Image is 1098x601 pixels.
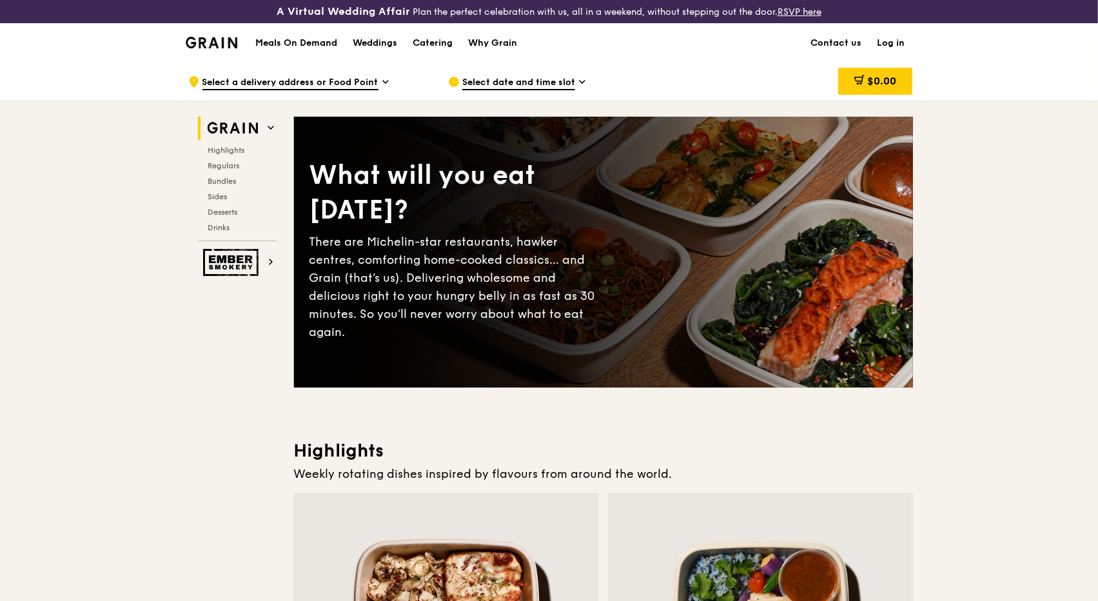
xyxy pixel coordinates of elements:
img: Grain web logo [203,117,262,140]
a: Contact us [803,24,870,63]
div: Why Grain [468,24,517,63]
div: Plan the perfect celebration with us, all in a weekend, without stepping out the door. [183,5,915,18]
span: $0.00 [867,75,896,87]
a: Log in [870,24,913,63]
div: Weddings [353,24,397,63]
span: Highlights [208,146,245,155]
span: Drinks [208,223,230,232]
h1: Meals On Demand [255,37,337,50]
span: Select date and time slot [462,76,575,90]
span: Select a delivery address or Food Point [202,76,378,90]
a: Catering [405,24,460,63]
a: Why Grain [460,24,525,63]
div: Weekly rotating dishes inspired by flavours from around the world. [294,465,913,483]
a: GrainGrain [186,23,238,61]
div: What will you eat [DATE]? [309,158,603,228]
img: Ember Smokery web logo [203,249,262,276]
h3: Highlights [294,439,913,462]
a: Weddings [345,24,405,63]
div: Catering [413,24,453,63]
span: Bundles [208,177,237,186]
h3: A Virtual Wedding Affair [277,5,410,18]
div: There are Michelin-star restaurants, hawker centres, comforting home-cooked classics… and Grain (... [309,233,603,341]
span: Desserts [208,208,238,217]
a: RSVP here [778,6,821,17]
img: Grain [186,37,238,48]
span: Sides [208,192,228,201]
span: Regulars [208,161,240,170]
